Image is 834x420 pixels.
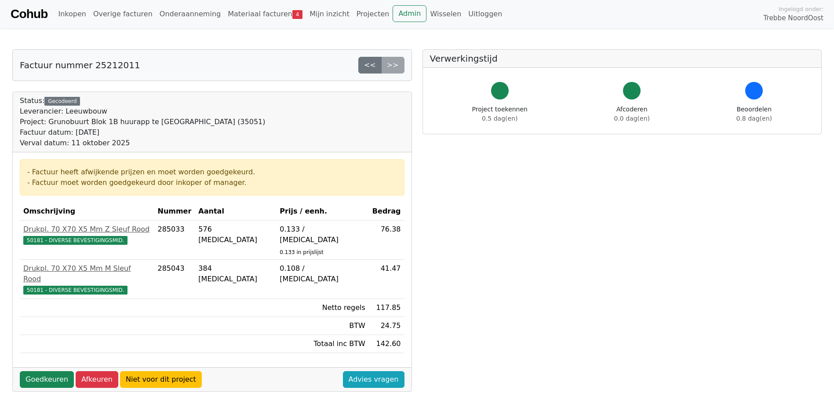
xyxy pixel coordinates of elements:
div: Drukpl. 70 X70 X5 Mm Z Sleuf Rood [23,224,150,235]
th: Aantal [195,203,276,221]
a: Cohub [11,4,47,25]
div: Leverancier: Leeuwbouw [20,106,266,117]
td: 76.38 [369,221,404,260]
td: 142.60 [369,335,404,353]
h5: Verwerkingstijd [430,53,815,64]
td: BTW [276,317,369,335]
div: 384 [MEDICAL_DATA] [198,263,273,284]
a: Uitloggen [465,5,506,23]
span: Ingelogd onder: [779,5,823,13]
div: Beoordelen [736,105,772,123]
a: Inkopen [55,5,89,23]
div: Gecodeerd [44,97,80,106]
th: Bedrag [369,203,404,221]
div: - Factuur moet worden goedgekeurd door inkoper of manager. [27,177,397,188]
td: 285043 [154,260,195,299]
div: 0.133 / [MEDICAL_DATA] [280,224,365,245]
span: 0.5 dag(en) [482,115,517,122]
div: Verval datum: 11 oktober 2025 [20,138,266,148]
a: Afkeuren [76,371,118,388]
div: Project toekennen [472,105,528,123]
td: 285033 [154,221,195,260]
a: Materiaal facturen4 [224,5,306,23]
a: Niet voor dit project [120,371,202,388]
th: Nummer [154,203,195,221]
div: Project: Grunobuurt Blok 1B huurapp te [GEOGRAPHIC_DATA] (35051) [20,117,266,127]
a: Overige facturen [90,5,156,23]
th: Omschrijving [20,203,154,221]
td: 24.75 [369,317,404,335]
td: 41.47 [369,260,404,299]
a: Onderaanneming [156,5,224,23]
a: Advies vragen [343,371,404,388]
a: Projecten [353,5,393,23]
a: Mijn inzicht [306,5,353,23]
th: Prijs / eenh. [276,203,369,221]
a: Admin [393,5,426,22]
div: - Factuur heeft afwijkende prijzen en moet worden goedgekeurd. [27,167,397,177]
a: << [358,57,382,74]
div: 0.108 / [MEDICAL_DATA] [280,263,365,284]
a: Drukpl. 70 X70 X5 Mm Z Sleuf Rood50181 - DIVERSE BEVESTIGINGSMID. [23,224,150,245]
div: Drukpl. 70 X70 X5 Mm M Sleuf Rood [23,263,150,284]
span: 0.8 dag(en) [736,115,772,122]
span: 4 [292,10,302,19]
span: 50181 - DIVERSE BEVESTIGINGSMID. [23,236,127,245]
a: Drukpl. 70 X70 X5 Mm M Sleuf Rood50181 - DIVERSE BEVESTIGINGSMID. [23,263,150,295]
a: Wisselen [426,5,465,23]
div: 576 [MEDICAL_DATA] [198,224,273,245]
a: Goedkeuren [20,371,74,388]
td: 117.85 [369,299,404,317]
td: Netto regels [276,299,369,317]
h5: Factuur nummer 25212011 [20,60,140,70]
sub: 0.133 in prijslijst [280,249,323,255]
span: 50181 - DIVERSE BEVESTIGINGSMID. [23,286,127,295]
td: Totaal inc BTW [276,335,369,353]
span: Trebbe NoordOost [764,13,823,23]
div: Factuur datum: [DATE] [20,127,266,138]
div: Status: [20,96,266,148]
div: Afcoderen [614,105,650,123]
span: 0.0 dag(en) [614,115,650,122]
